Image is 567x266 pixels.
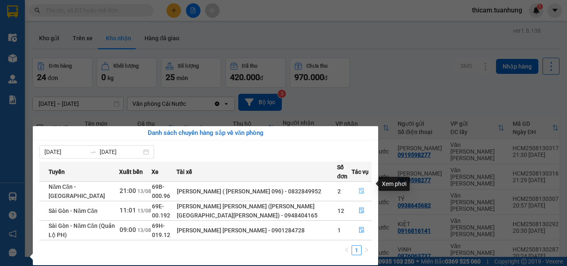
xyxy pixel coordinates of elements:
[176,167,192,176] span: Tài xế
[177,187,336,196] div: [PERSON_NAME] ( [PERSON_NAME] 096) - 0832849952
[120,226,136,234] span: 09:00
[39,128,371,138] div: Danh sách chuyến hàng sắp về văn phòng
[120,187,136,195] span: 21:00
[352,224,371,237] button: file-done
[337,207,344,214] span: 12
[177,226,336,235] div: [PERSON_NAME] [PERSON_NAME] - 0901284728
[152,203,170,219] span: 69E-00.192
[137,188,151,194] span: 13/08
[49,207,98,214] span: Sài Gòn - Năm Căn
[359,227,364,234] span: file-done
[152,167,159,176] span: Xe
[359,207,364,214] span: file-done
[364,247,369,252] span: right
[49,183,105,199] span: Năm Căn - [GEOGRAPHIC_DATA]
[344,247,349,252] span: left
[337,227,341,234] span: 1
[177,202,336,220] div: [PERSON_NAME] [PERSON_NAME] ([PERSON_NAME][GEOGRAPHIC_DATA][PERSON_NAME]) - 0948404165
[352,246,361,255] a: 1
[342,245,352,255] li: Previous Page
[362,245,371,255] li: Next Page
[359,188,364,195] span: file-done
[49,167,65,176] span: Tuyến
[352,204,371,217] button: file-done
[137,208,151,214] span: 13/08
[100,147,142,156] input: Đến ngày
[152,222,170,238] span: 69H-019.12
[379,177,410,191] div: Xem phơi
[337,163,351,181] span: Số đơn
[337,188,341,195] span: 2
[119,167,143,176] span: Xuất bến
[90,149,96,155] span: to
[90,149,96,155] span: swap-right
[137,227,151,233] span: 13/08
[44,147,86,156] input: Từ ngày
[49,222,115,238] span: Sài Gòn - Năm Căn (Quản Lộ PH)
[362,245,371,255] button: right
[120,207,136,214] span: 11:01
[352,185,371,198] button: file-done
[342,245,352,255] button: left
[352,245,362,255] li: 1
[352,167,369,176] span: Tác vụ
[152,183,170,199] span: 69B-000.96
